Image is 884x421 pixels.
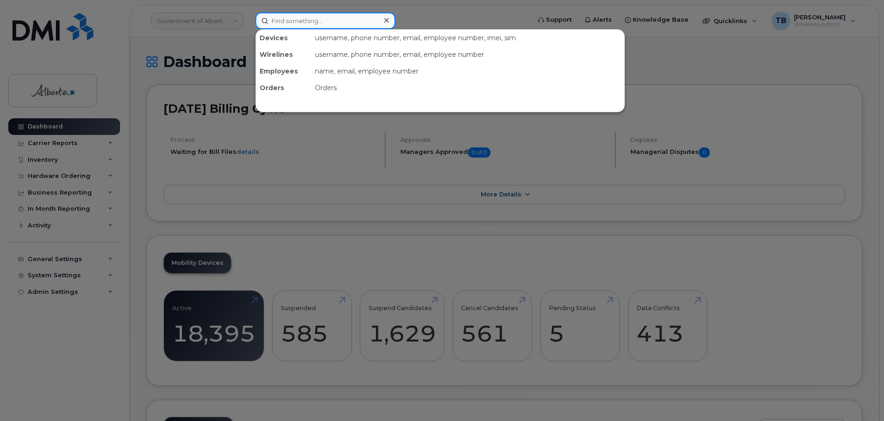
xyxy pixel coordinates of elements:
[256,30,311,46] div: Devices
[311,79,624,96] div: Orders
[311,63,624,79] div: name, email, employee number
[311,30,624,46] div: username, phone number, email, employee number, imei, sim
[256,46,311,63] div: Wirelines
[311,46,624,63] div: username, phone number, email, employee number
[256,63,311,79] div: Employees
[256,79,311,96] div: Orders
